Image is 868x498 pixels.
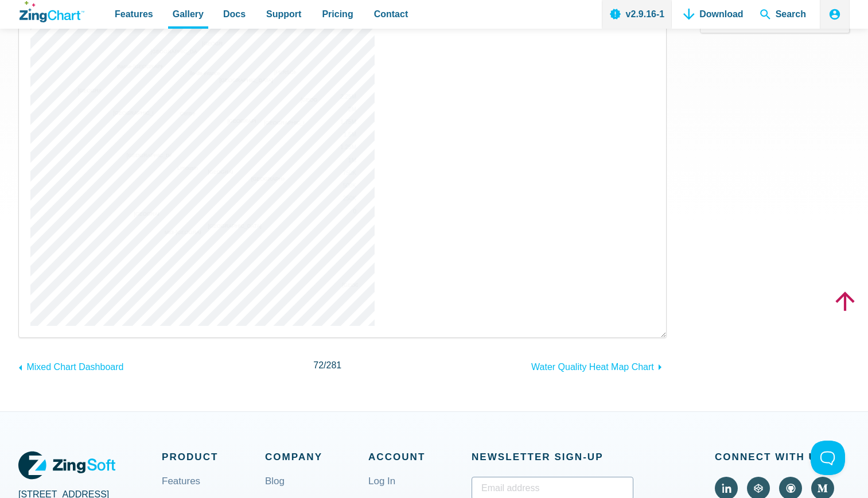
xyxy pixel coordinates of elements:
[368,449,472,465] span: Account
[223,6,246,22] span: Docs
[266,6,301,22] span: Support
[472,449,633,465] span: Newsletter Sign‑up
[265,449,368,465] span: Company
[18,449,115,482] a: ZingSoft Logo. Click to visit the ZingSoft site (external).
[531,362,654,372] span: Water Quality Heat Map Chart
[715,449,850,465] span: Connect With Us
[173,6,204,22] span: Gallery
[322,6,353,22] span: Pricing
[26,362,123,372] span: Mixed Chart Dashboard
[18,356,123,375] a: Mixed Chart Dashboard
[374,6,408,22] span: Contact
[162,449,265,465] span: Product
[811,441,845,475] iframe: Toggle Customer Support
[326,360,342,370] span: 281
[313,357,341,373] span: /
[20,1,84,22] a: ZingChart Logo. Click to return to the homepage
[531,356,667,375] a: Water Quality Heat Map Chart
[115,6,153,22] span: Features
[313,360,324,370] span: 72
